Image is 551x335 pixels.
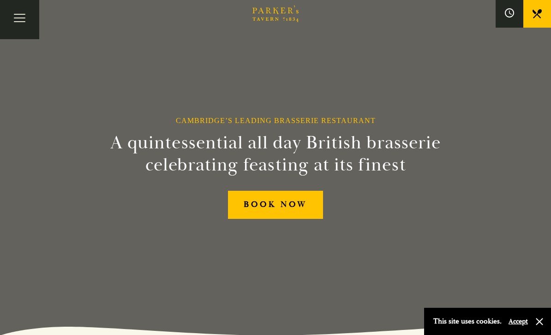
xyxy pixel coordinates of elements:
[176,116,376,125] h1: Cambridge’s Leading Brasserie Restaurant
[102,132,449,176] h2: A quintessential all day British brasserie celebrating feasting at its finest
[433,315,502,328] p: This site uses cookies.
[535,317,544,326] button: Close and accept
[509,317,528,326] button: Accept
[228,191,323,219] a: BOOK NOW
